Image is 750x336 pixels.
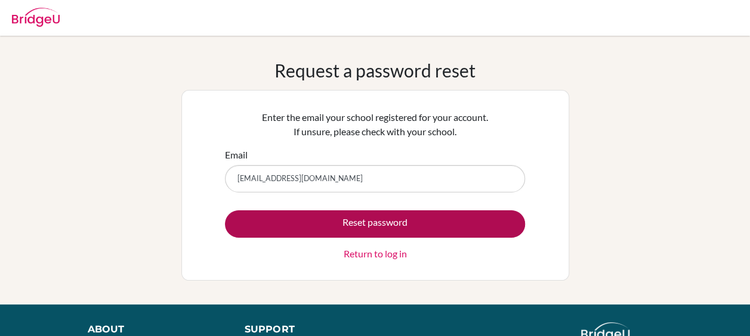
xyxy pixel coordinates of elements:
[225,148,248,162] label: Email
[225,110,525,139] p: Enter the email your school registered for your account. If unsure, please check with your school.
[274,60,476,81] h1: Request a password reset
[12,8,60,27] img: Bridge-U
[225,210,525,238] button: Reset password
[344,247,407,261] a: Return to log in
